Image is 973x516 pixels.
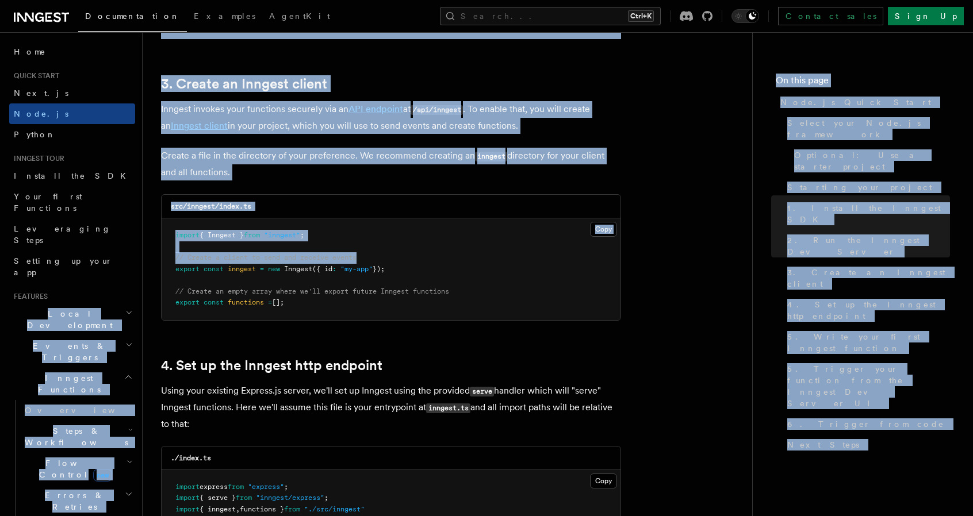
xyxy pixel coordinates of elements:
[783,414,950,434] a: 6. Trigger from code
[228,265,256,273] span: inngest
[776,92,950,113] a: Node.js Quick Start
[269,11,330,21] span: AgentKit
[171,454,211,462] code: ./index.ts
[776,74,950,92] h4: On this page
[200,505,236,513] span: { inngest
[262,3,337,31] a: AgentKit
[175,494,200,502] span: import
[284,265,312,273] span: Inngest
[260,265,264,273] span: =
[264,231,300,239] span: "inngest"
[9,251,135,283] a: Setting up your app
[194,11,255,21] span: Examples
[20,457,127,480] span: Flow Control
[200,494,236,502] span: { serve }
[9,218,135,251] a: Leveraging Steps
[9,336,135,368] button: Events & Triggers
[187,3,262,31] a: Examples
[300,231,304,239] span: ;
[175,298,200,306] span: export
[778,7,883,25] a: Contact sales
[9,292,48,301] span: Features
[175,253,357,261] span: // Create a client to send and receive events
[204,265,224,273] span: const
[228,483,244,491] span: from
[787,234,950,257] span: 2. Run the Inngest Dev Server
[794,149,950,172] span: Optional: Use a starter project
[9,372,124,395] span: Inngest Functions
[14,46,46,57] span: Home
[9,71,59,80] span: Quick start
[14,171,133,180] span: Install the SDK
[240,505,284,513] span: functions }
[783,294,950,326] a: 4. Set up the Inngest http endpoint
[200,231,244,239] span: { Inngest }
[171,202,251,210] code: src/inngest/index.ts
[312,265,332,273] span: ({ id
[787,299,950,322] span: 4. Set up the Inngest http endpoint
[14,192,82,213] span: Your first Functions
[780,97,931,108] span: Node.js Quick Start
[14,88,68,98] span: Next.js
[256,494,324,502] span: "inngest/express"
[787,439,859,450] span: Next Steps
[85,11,180,21] span: Documentation
[411,105,463,115] code: /api/inngest
[787,363,950,409] span: 5. Trigger your function from the Inngest Dev Server UI
[783,434,950,455] a: Next Steps
[161,101,621,134] p: Inngest invokes your functions securely via an at . To enable that, you will create an in your pr...
[228,298,264,306] span: functions
[373,265,385,273] span: });
[14,256,113,277] span: Setting up your app
[787,202,950,225] span: 1. Install the Inngest SDK
[9,103,135,124] a: Node.js
[268,265,280,273] span: new
[783,177,950,198] a: Starting your project
[20,425,128,448] span: Steps & Workflows
[628,10,654,22] kbd: Ctrl+K
[332,265,336,273] span: :
[175,265,200,273] span: export
[783,113,950,145] a: Select your Node.js framework
[9,83,135,103] a: Next.js
[284,483,288,491] span: ;
[9,303,135,336] button: Local Development
[14,224,111,245] span: Leveraging Steps
[304,505,365,513] span: "./src/inngest"
[9,154,64,163] span: Inngest tour
[175,231,200,239] span: import
[25,406,143,415] span: Overview
[426,403,470,413] code: inngest.ts
[200,483,228,491] span: express
[783,326,950,359] a: 5. Write your first Inngest function
[20,490,125,513] span: Errors & Retries
[888,7,964,25] a: Sign Up
[790,145,950,177] a: Optional: Use a starter project
[272,298,284,306] span: [];
[175,505,200,513] span: import
[248,483,284,491] span: "express"
[787,182,932,193] span: Starting your project
[236,505,240,513] span: ,
[204,298,224,306] span: const
[9,186,135,218] a: Your first Functions
[590,473,617,488] button: Copy
[470,387,494,396] code: serve
[475,152,507,161] code: inngest
[78,3,187,32] a: Documentation
[787,331,950,354] span: 5. Write your first Inngest function
[161,357,382,373] a: 4. Set up the Inngest http endpoint
[171,120,228,131] a: Inngest client
[93,469,112,482] span: new
[9,308,125,331] span: Local Development
[787,418,944,430] span: 6. Trigger from code
[9,124,135,145] a: Python
[787,267,950,290] span: 3. Create an Inngest client
[175,287,449,295] span: // Create an empty array where we'll export future Inngest functions
[783,230,950,262] a: 2. Run the Inngest Dev Server
[9,368,135,400] button: Inngest Functions
[20,421,135,453] button: Steps & Workflows
[783,262,950,294] a: 3. Create an Inngest client
[14,109,68,118] span: Node.js
[340,265,373,273] span: "my-app"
